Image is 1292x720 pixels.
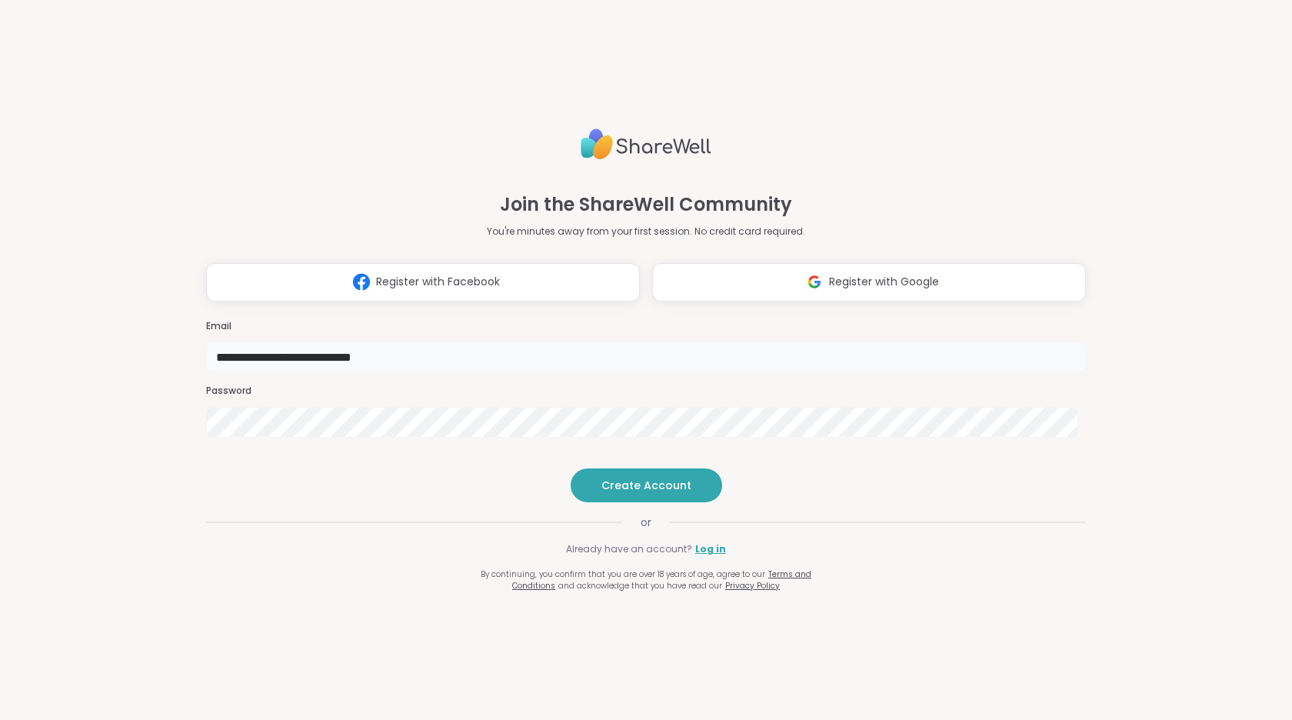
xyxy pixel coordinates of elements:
a: Terms and Conditions [512,568,811,592]
span: or [622,515,670,530]
span: Create Account [601,478,691,493]
span: Register with Google [829,274,939,290]
a: Log in [695,542,726,556]
button: Create Account [571,468,722,502]
h3: Password [206,385,1086,398]
span: Already have an account? [566,542,692,556]
button: Register with Google [652,263,1086,302]
a: Privacy Policy [725,580,780,592]
h1: Join the ShareWell Community [500,191,792,218]
button: Register with Facebook [206,263,640,302]
img: ShareWell Logomark [347,268,376,296]
img: ShareWell Logo [581,122,711,166]
p: You're minutes away from your first session. No credit card required. [487,225,805,238]
h3: Email [206,320,1086,333]
span: and acknowledge that you have read our [558,580,722,592]
img: ShareWell Logomark [800,268,829,296]
span: Register with Facebook [376,274,500,290]
span: By continuing, you confirm that you are over 18 years of age, agree to our [481,568,765,580]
